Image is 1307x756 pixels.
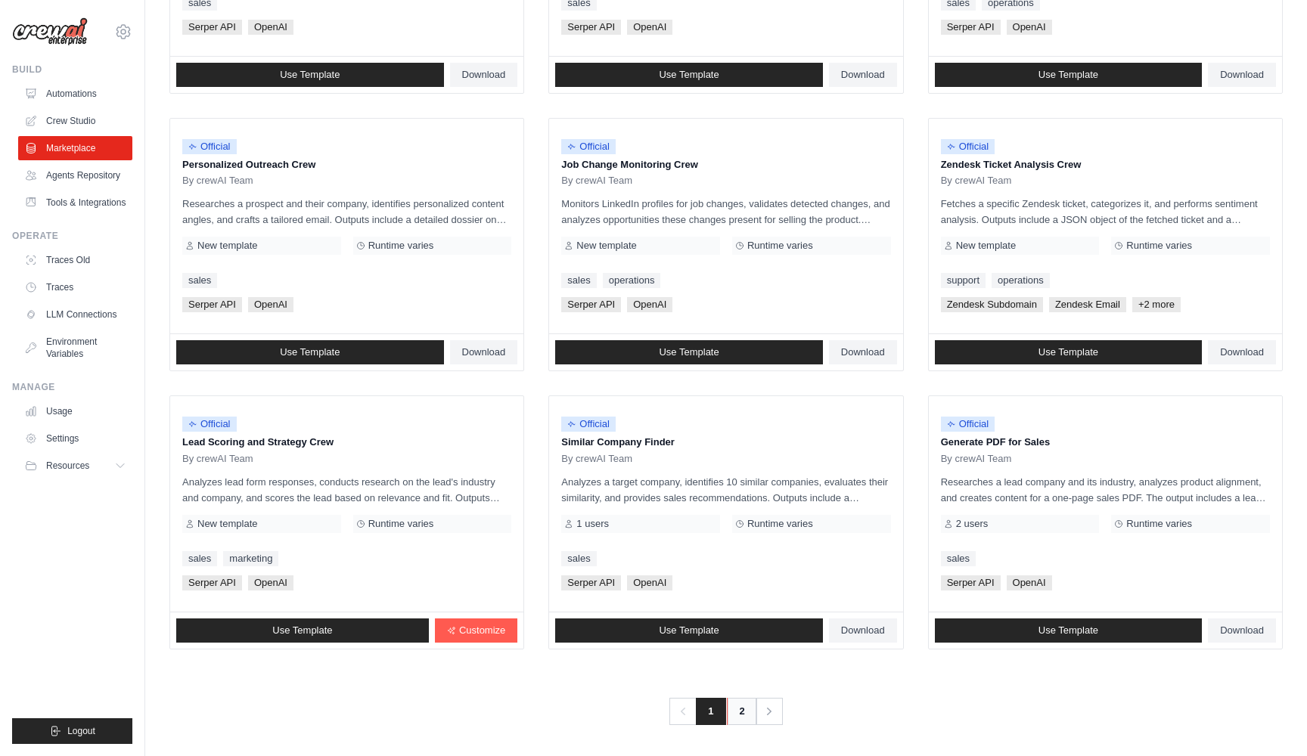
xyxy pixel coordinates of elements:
[941,157,1270,172] p: Zendesk Ticket Analysis Crew
[176,618,429,643] a: Use Template
[561,297,621,312] span: Serper API
[1220,346,1264,358] span: Download
[1126,518,1192,530] span: Runtime varies
[941,417,995,432] span: Official
[941,175,1012,187] span: By crewAI Team
[1220,624,1264,637] span: Download
[696,698,725,725] span: 1
[18,399,132,423] a: Usage
[176,340,444,364] a: Use Template
[67,725,95,737] span: Logout
[280,346,340,358] span: Use Template
[1038,624,1098,637] span: Use Template
[46,460,89,472] span: Resources
[1220,69,1264,81] span: Download
[176,63,444,87] a: Use Template
[669,698,782,725] nav: Pagination
[829,340,897,364] a: Download
[941,453,1012,465] span: By crewAI Team
[561,551,596,566] a: sales
[561,20,621,35] span: Serper API
[941,297,1043,312] span: Zendesk Subdomain
[935,618,1203,643] a: Use Template
[18,275,132,299] a: Traces
[829,618,897,643] a: Download
[1038,69,1098,81] span: Use Template
[18,109,132,133] a: Crew Studio
[659,69,719,81] span: Use Template
[941,575,1001,590] span: Serper API
[248,575,293,590] span: OpenAI
[935,340,1203,364] a: Use Template
[182,20,242,35] span: Serper API
[561,575,621,590] span: Serper API
[627,297,672,312] span: OpenAI
[248,20,293,35] span: OpenAI
[956,518,989,530] span: 2 users
[555,618,823,643] a: Use Template
[992,273,1050,288] a: operations
[12,64,132,76] div: Build
[182,417,237,432] span: Official
[841,69,885,81] span: Download
[435,618,517,643] a: Customize
[727,698,757,725] a: 2
[1038,346,1098,358] span: Use Template
[941,196,1270,228] p: Fetches a specific Zendesk ticket, categorizes it, and performs sentiment analysis. Outputs inclu...
[1126,240,1192,252] span: Runtime varies
[182,297,242,312] span: Serper API
[182,453,253,465] span: By crewAI Team
[18,163,132,187] a: Agents Repository
[12,718,132,744] button: Logout
[561,139,616,154] span: Official
[368,240,434,252] span: Runtime varies
[1049,297,1126,312] span: Zendesk Email
[18,330,132,366] a: Environment Variables
[561,417,616,432] span: Official
[1208,618,1276,643] a: Download
[627,20,672,35] span: OpenAI
[747,518,813,530] span: Runtime varies
[272,624,332,637] span: Use Template
[659,346,719,358] span: Use Template
[941,139,995,154] span: Official
[18,426,132,451] a: Settings
[941,551,976,566] a: sales
[659,624,719,637] span: Use Template
[12,17,88,46] img: Logo
[555,340,823,364] a: Use Template
[956,240,1016,252] span: New template
[941,435,1270,450] p: Generate PDF for Sales
[18,191,132,215] a: Tools & Integrations
[182,139,237,154] span: Official
[555,63,823,87] a: Use Template
[182,575,242,590] span: Serper API
[18,136,132,160] a: Marketplace
[1208,63,1276,87] a: Download
[576,240,636,252] span: New template
[941,273,986,288] a: support
[561,157,890,172] p: Job Change Monitoring Crew
[561,474,890,506] p: Analyzes a target company, identifies 10 similar companies, evaluates their similarity, and provi...
[935,63,1203,87] a: Use Template
[182,551,217,566] a: sales
[182,435,511,450] p: Lead Scoring and Strategy Crew
[450,63,518,87] a: Download
[18,82,132,106] a: Automations
[18,248,132,272] a: Traces Old
[462,69,506,81] span: Download
[841,346,885,358] span: Download
[1007,20,1052,35] span: OpenAI
[182,175,253,187] span: By crewAI Team
[561,196,890,228] p: Monitors LinkedIn profiles for job changes, validates detected changes, and analyzes opportunitie...
[1132,297,1181,312] span: +2 more
[941,20,1001,35] span: Serper API
[280,69,340,81] span: Use Template
[18,454,132,478] button: Resources
[18,302,132,327] a: LLM Connections
[12,381,132,393] div: Manage
[197,518,257,530] span: New template
[561,273,596,288] a: sales
[829,63,897,87] a: Download
[450,340,518,364] a: Download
